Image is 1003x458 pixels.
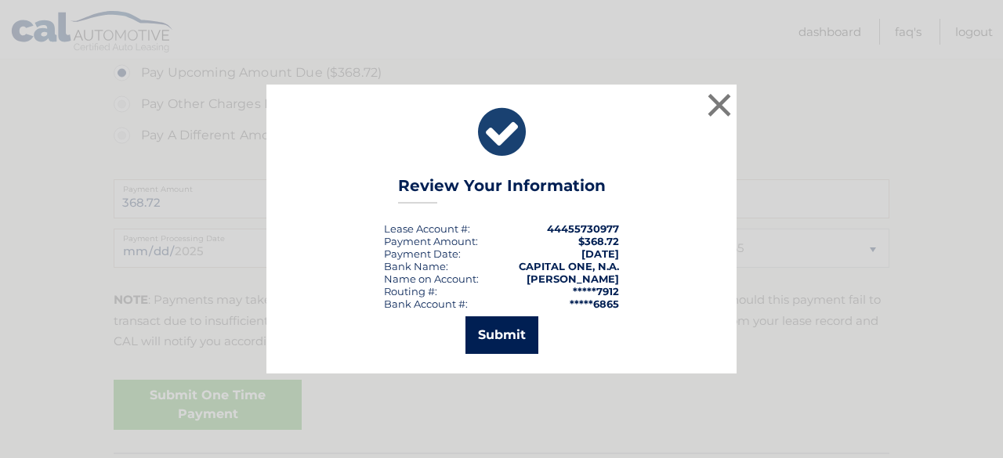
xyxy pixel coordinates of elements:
[384,260,448,272] div: Bank Name:
[384,247,461,260] div: :
[384,272,479,285] div: Name on Account:
[527,272,619,285] strong: [PERSON_NAME]
[547,222,619,235] strong: 44455730977
[384,247,458,260] span: Payment Date
[578,235,619,247] span: $368.72
[519,260,619,272] strong: CAPITAL ONE, N.A.
[398,176,606,204] h3: Review Your Information
[384,285,437,298] div: Routing #:
[384,222,470,235] div: Lease Account #:
[465,316,538,354] button: Submit
[704,89,735,121] button: ×
[384,298,468,310] div: Bank Account #:
[581,247,619,260] span: [DATE]
[384,235,478,247] div: Payment Amount:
